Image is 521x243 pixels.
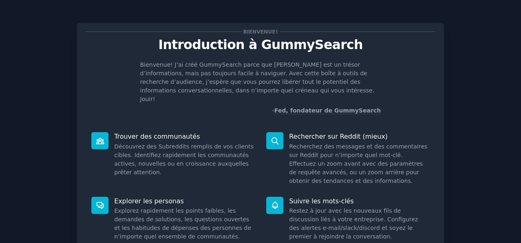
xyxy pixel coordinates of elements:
dd: Explorez rapidement les points faibles, les demandes de solutions, les questions ouvertes et les ... [114,207,255,241]
p: Suivre les mots-clés [289,197,430,205]
dd: Restez à jour avec les nouveaux fils de discussion liés à votre entreprise. Configurez des alerte... [289,207,430,241]
dd: Découvrez des Subreddits remplis de vos clients cibles. Identifiez rapidement les communautés act... [114,142,255,177]
span: Bienvenue! [242,27,279,36]
p: Bienvenue! J’ai créé GummySearch parce que [PERSON_NAME] est un trésor d’informations, mais pas t... [140,61,381,103]
p: Rechercher sur Reddit (mieux) [289,132,430,141]
p: Introduction à GummySearch [86,38,435,52]
dd: Recherchez des messages et des commentaires sur Reddit pour n’importe quel mot-clé. Effectuez un ... [289,142,430,185]
a: Fed, fondateur de GummySearch [274,107,381,114]
div: - [272,106,381,115]
p: Explorer les personas [114,197,255,205]
p: Trouver des communautés [114,132,255,141]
